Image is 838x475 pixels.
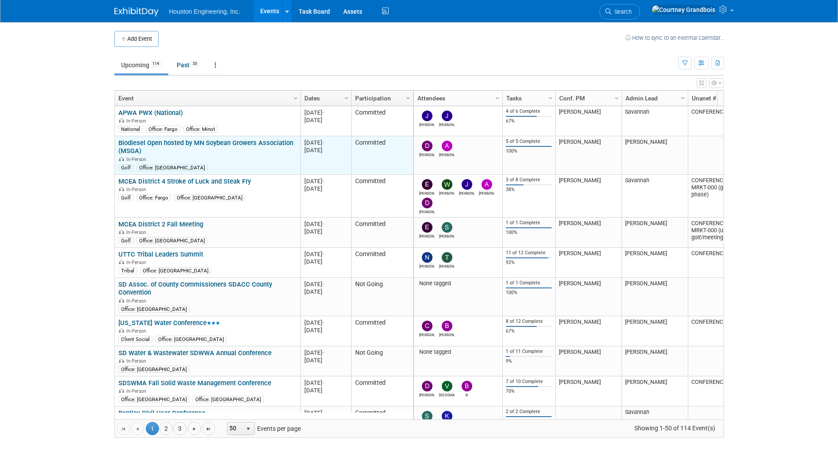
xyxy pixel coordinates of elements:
img: Kevin Cochran [442,411,452,421]
img: In-Person Event [119,118,124,123]
div: 2 of 2 Complete [506,409,552,415]
div: 100% [506,290,552,296]
img: Joe Reiter [442,111,452,121]
td: CONFERENCE-0004-MRKT-000 (golf outing phase) [688,175,754,218]
a: Column Settings [341,91,351,104]
span: Go to the previous page [134,425,141,433]
div: [DATE] [304,228,347,235]
img: Aaron Frankl [442,141,452,151]
a: Conf. PM [559,91,616,106]
td: Committed [351,106,413,136]
span: Showing 1-50 of 114 Event(s) [626,422,723,434]
img: Steve Strack [442,222,452,233]
td: CONFERENCE-0052 [688,248,754,278]
a: Attendees [417,91,497,106]
td: [PERSON_NAME] [555,136,622,175]
div: [DATE] [304,250,347,258]
a: APWA PWX (National) [118,109,183,117]
img: In-Person Event [119,358,124,363]
div: 3 of 8 Complete [506,177,552,183]
td: [PERSON_NAME] [555,248,622,278]
span: In-Person [126,260,149,265]
td: CONFERENCE-0010 [688,316,754,346]
div: [DATE] [304,280,347,288]
div: Tyson Jeannotte [439,263,455,268]
div: [DATE] [304,109,347,116]
img: erik hove [422,179,432,190]
a: MCEA District 4 Stroke of Luck and Steak Fry [118,177,251,185]
td: [PERSON_NAME] [555,175,622,218]
span: - [322,139,324,146]
span: select [245,425,252,433]
span: In-Person [126,328,149,334]
a: Admin Lead [626,91,682,106]
div: 92% [506,260,552,266]
span: Column Settings [613,95,620,102]
div: National [118,126,143,133]
span: Go to the last page [205,425,212,433]
div: Office: [GEOGRAPHIC_DATA] [193,396,264,403]
img: In-Person Event [119,230,124,234]
img: Dennis McAlpine [422,381,432,391]
span: - [322,379,324,386]
span: Houston Engineering, Inc. [169,8,240,15]
div: [DATE] [304,258,347,265]
a: Biodiesel Open hosted by MN Soybean Growers Association (MSGA) [118,139,293,155]
img: In-Person Event [119,298,124,303]
div: Adam Ruud [479,190,494,195]
div: Office: Minot [183,126,218,133]
a: 2 [159,422,173,435]
img: Neil Ausstin [422,252,432,263]
td: Savannah [622,175,688,218]
div: [DATE] [304,349,347,356]
div: 100% [506,230,552,236]
td: Committed [351,406,413,437]
span: - [322,178,324,184]
img: Tyson Jeannotte [442,252,452,263]
a: SD Water & Wastewater SDWWA Annual Conference [118,349,272,357]
button: Add Event [114,31,159,47]
a: UTTC Tribal Leaders Summit [118,250,203,258]
div: [DATE] [304,326,347,334]
a: Dates [304,91,345,106]
div: Derek Kayser [419,208,435,214]
img: Courtney Grandbois [652,5,716,15]
div: [DATE] [304,177,347,185]
span: - [322,281,324,287]
div: erik hove [419,233,435,238]
span: In-Person [126,118,149,124]
div: Bret Zimmerman [439,331,455,337]
div: 1 of 1 Complete [506,220,552,226]
div: Golf [118,237,133,244]
span: 50 [228,422,243,435]
div: erik hove [419,190,435,195]
td: [PERSON_NAME] [555,218,622,248]
div: Office: [GEOGRAPHIC_DATA] [118,396,190,403]
span: In-Person [126,230,149,235]
div: 70% [506,388,552,395]
span: In-Person [126,388,149,394]
a: Column Settings [612,91,622,104]
td: [PERSON_NAME] [622,136,688,175]
span: In-Person [126,358,149,364]
div: 9% [506,358,552,364]
div: 8 of 12 Complete [506,318,552,325]
td: Not Going [351,278,413,316]
div: Joe Reiter [439,121,455,127]
span: - [322,410,324,416]
div: Office: Fargo [146,126,180,133]
div: Jerry Bents [419,121,435,127]
div: Office: [GEOGRAPHIC_DATA] [118,366,190,373]
div: Neil Ausstin [419,263,435,268]
span: In-Person [126,298,149,304]
img: Bret Zimmerman [442,321,452,331]
div: 67% [506,118,552,124]
div: [DATE] [304,387,347,394]
div: 100% [506,418,552,425]
div: Drew Kessler [419,151,435,157]
span: 1 [146,422,159,435]
img: Drew Kessler [422,141,432,151]
img: In-Person Event [119,388,124,393]
div: Tribal [118,267,137,274]
td: [PERSON_NAME] [555,376,622,406]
